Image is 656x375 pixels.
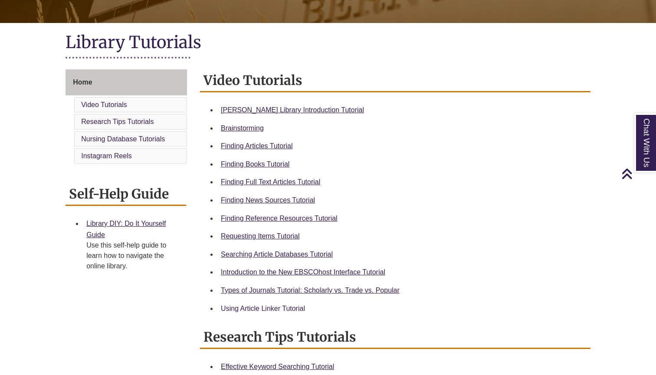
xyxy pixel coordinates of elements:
[221,363,334,370] a: Effective Keyword Searching Tutorial
[221,305,305,312] a: Using Article Linker Tutorial
[221,160,289,168] a: Finding Books Tutorial
[221,232,299,240] a: Requesting Items Tutorial
[221,142,292,150] a: Finding Articles Tutorial
[221,287,400,294] a: Types of Journals Tutorial: Scholarly vs. Trade vs. Popular
[221,268,385,276] a: Introduction to the New EBSCOhost Interface Tutorial
[221,251,333,258] a: Searching Article Databases Tutorial
[81,152,132,160] a: Instagram Reels
[66,32,590,55] h1: Library Tutorials
[221,124,264,132] a: Brainstorming
[200,326,590,349] h2: Research Tips Tutorials
[221,215,338,222] a: Finding Reference Resources Tutorial
[221,178,320,186] a: Finding Full Text Articles Tutorial
[81,135,165,143] a: Nursing Database Tutorials
[66,69,187,166] div: Guide Page Menu
[621,168,654,179] a: Back to Top
[86,220,166,238] a: Library DIY: Do It Yourself Guide
[200,69,590,92] h2: Video Tutorials
[81,101,127,108] a: Video Tutorials
[73,78,92,86] span: Home
[221,106,364,114] a: [PERSON_NAME] Library Introduction Tutorial
[86,240,179,271] div: Use this self-help guide to learn how to navigate the online library.
[66,183,186,206] h2: Self-Help Guide
[221,196,315,204] a: Finding News Sources Tutorial
[81,118,154,125] a: Research Tips Tutorials
[66,69,187,95] a: Home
